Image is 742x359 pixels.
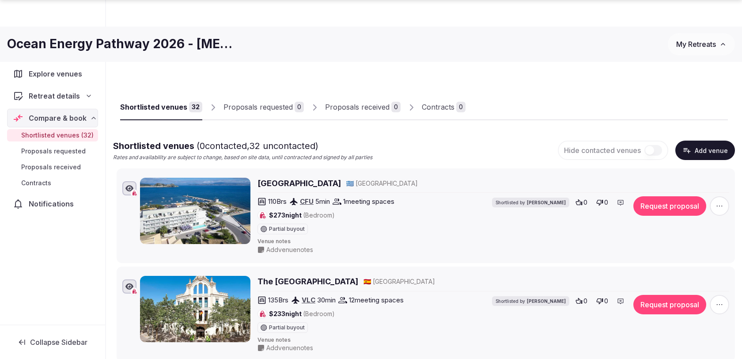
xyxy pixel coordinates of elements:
[120,95,202,120] a: Shortlisted venues32
[269,226,305,232] span: Partial buyout
[257,276,358,287] a: The [GEOGRAPHIC_DATA]
[7,161,98,173] a: Proposals received
[456,102,466,112] div: 0
[21,147,86,156] span: Proposals requested
[223,102,293,112] div: Proposals requested
[391,102,401,112] div: 0
[21,131,94,140] span: Shortlisted venues (32)
[268,295,288,305] span: 135 Brs
[7,177,98,189] a: Contracts
[492,198,569,207] div: Shortlisted by
[315,197,330,206] span: 5 min
[346,179,354,187] span: 🇬🇷
[189,102,202,112] div: 32
[343,197,394,206] span: 1 meeting spaces
[300,197,314,206] a: CFU
[363,278,371,285] span: 🇪🇸
[266,344,313,352] span: Add venue notes
[197,141,318,151] span: ( 0 contacted, 32 uncontacted)
[113,141,318,151] span: Shortlisted venues
[527,298,566,304] span: [PERSON_NAME]
[113,154,372,161] p: Rates and availability are subject to change, based on site data, until contracted and signed by ...
[29,113,87,123] span: Compare & book
[676,40,716,49] span: My Retreats
[30,338,87,347] span: Collapse Sidebar
[675,141,735,160] button: Add venue
[604,297,608,306] span: 0
[257,178,341,189] a: [GEOGRAPHIC_DATA]
[223,95,304,120] a: Proposals requested0
[268,197,287,206] span: 110 Brs
[257,336,729,344] span: Venue notes
[7,129,98,141] a: Shortlisted venues (32)
[7,65,98,83] a: Explore venues
[269,309,335,318] span: $233 night
[594,196,611,209] button: 0
[604,198,608,207] span: 0
[21,179,51,187] span: Contracts
[302,296,315,304] a: VLC
[527,199,566,206] span: [PERSON_NAME]
[573,295,590,307] button: 0
[257,238,729,245] span: Venue notes
[29,199,77,209] span: Notifications
[564,146,641,155] span: Hide contacted venues
[266,245,313,254] span: Add venue notes
[29,91,80,101] span: Retreat details
[583,297,587,306] span: 0
[583,198,587,207] span: 0
[325,102,390,112] div: Proposals received
[573,196,590,209] button: 0
[633,196,706,216] button: Request proposal
[668,33,735,55] button: My Retreats
[7,195,98,213] a: Notifications
[140,276,250,342] img: The Westin Valencia
[21,163,81,172] span: Proposals received
[29,69,86,79] span: Explore venues
[7,35,233,53] h1: Ocean Energy Pathway 2026 - [MEDICAL_DATA]
[492,296,569,306] div: Shortlisted by
[349,295,404,305] span: 12 meeting spaces
[269,325,305,330] span: Partial buyout
[363,277,371,286] button: 🇪🇸
[317,295,336,305] span: 30 min
[356,179,418,188] span: [GEOGRAPHIC_DATA]
[295,102,304,112] div: 0
[303,211,335,219] span: (Bedroom)
[325,95,401,120] a: Proposals received0
[120,102,187,112] div: Shortlisted venues
[269,211,335,220] span: $273 night
[633,295,706,314] button: Request proposal
[422,102,454,112] div: Contracts
[594,295,611,307] button: 0
[7,145,98,157] a: Proposals requested
[346,179,354,188] button: 🇬🇷
[303,310,335,317] span: (Bedroom)
[7,332,98,352] button: Collapse Sidebar
[140,178,250,244] img: Mon Repos Palace
[422,95,466,120] a: Contracts0
[373,277,435,286] span: [GEOGRAPHIC_DATA]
